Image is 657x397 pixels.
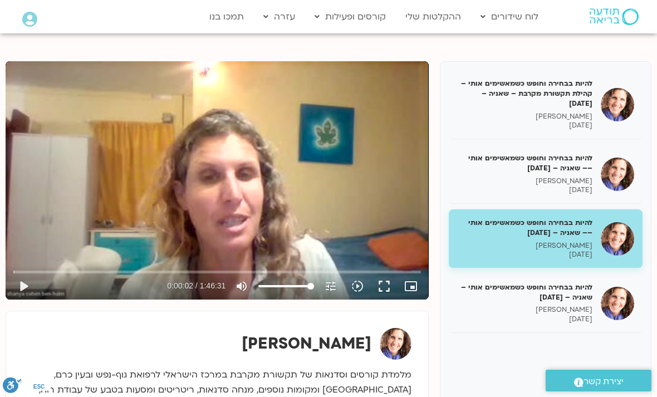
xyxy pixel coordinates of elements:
[601,158,634,191] img: להיות בבחירה וחופש כשמאשימים אותי –– שאניה – 14/05/25
[546,370,651,391] a: יצירת קשר
[457,282,592,302] h5: להיות בבחירה וחופש כשמאשימים אותי – שאניה – [DATE]
[457,315,592,324] p: [DATE]
[457,153,592,173] h5: להיות בבחירה וחופש כשמאשימים אותי –– שאניה – [DATE]
[400,6,467,27] a: ההקלטות שלי
[457,185,592,195] p: [DATE]
[258,6,301,27] a: עזרה
[242,333,371,354] strong: [PERSON_NAME]
[601,222,634,256] img: להיות בבחירה וחופש כשמאשימים אותי –– שאניה – 21/05/25
[457,250,592,259] p: [DATE]
[601,287,634,320] img: להיות בבחירה וחופש כשמאשימים אותי – שאניה – 28/05/25
[457,121,592,130] p: [DATE]
[584,374,624,389] span: יצירת קשר
[457,177,592,186] p: [PERSON_NAME]
[204,6,249,27] a: תמכו בנו
[457,79,592,109] h5: להיות בבחירה וחופש כשמאשימים אותי – קהילת תקשורת מקרבת – שאניה – [DATE]
[309,6,391,27] a: קורסים ופעילות
[475,6,544,27] a: לוח שידורים
[457,241,592,251] p: [PERSON_NAME]
[590,8,639,25] img: תודעה בריאה
[380,328,411,360] img: שאנייה כהן בן חיים
[457,218,592,238] h5: להיות בבחירה וחופש כשמאשימים אותי –– שאניה – [DATE]
[457,112,592,121] p: [PERSON_NAME]
[601,88,634,121] img: להיות בבחירה וחופש כשמאשימים אותי – קהילת תקשורת מקרבת – שאניה – 07/05/35
[457,305,592,315] p: [PERSON_NAME]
